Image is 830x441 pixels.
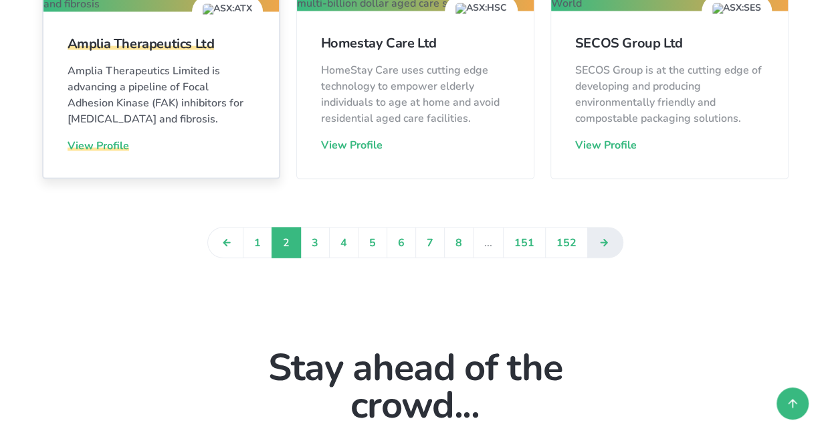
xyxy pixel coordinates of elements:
a: View Profile [575,138,637,153]
a: 7 [415,228,445,258]
a: View Profile [68,139,129,153]
span: 2 [272,228,301,258]
h3: Stay ahead of the crowd... [201,349,629,424]
a: 5 [358,228,387,258]
a: 152 [545,228,588,258]
a: 4 [329,228,358,258]
a: Next » [587,228,623,258]
a: 3 [300,228,330,258]
a: 6 [387,228,416,258]
a: « Previous [207,228,243,258]
a: 151 [503,228,546,258]
a: 1 [243,228,272,258]
a: View Profile [321,138,383,153]
a: 8 [444,228,474,258]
